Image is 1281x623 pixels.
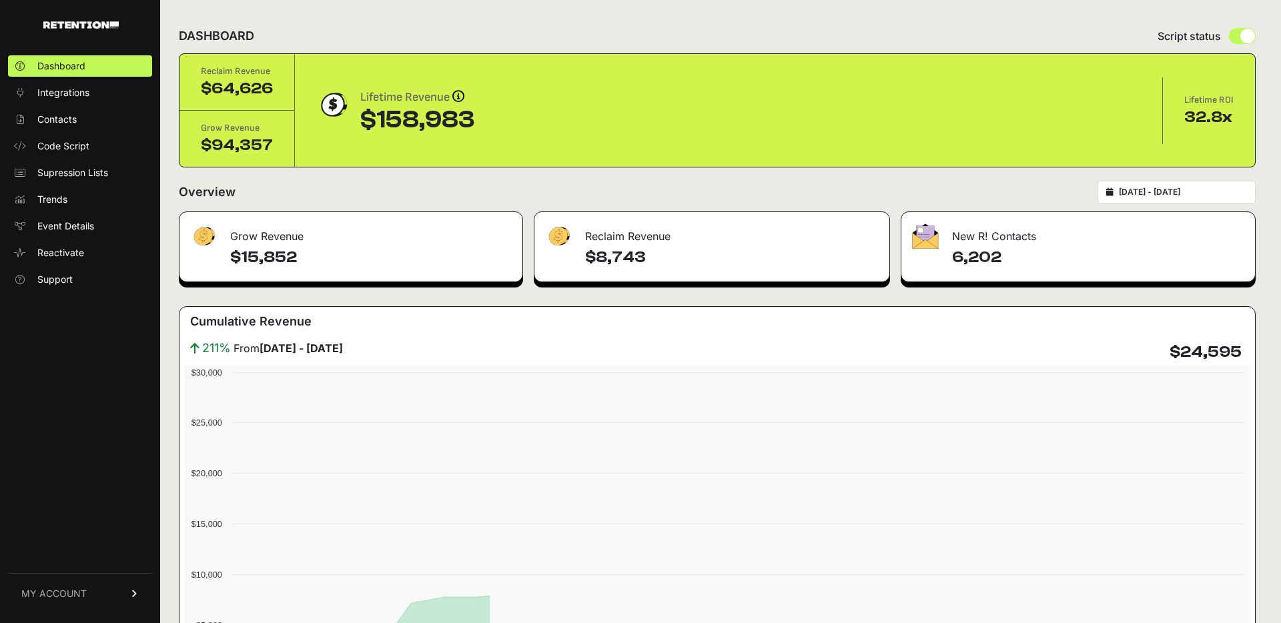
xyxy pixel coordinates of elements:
[8,109,152,130] a: Contacts
[201,135,273,156] div: $94,357
[201,78,273,99] div: $64,626
[545,223,572,249] img: fa-dollar-13500eef13a19c4ab2b9ed9ad552e47b0d9fc28b02b83b90ba0e00f96d6372e9.png
[190,223,217,249] img: fa-dollar-13500eef13a19c4ab2b9ed9ad552e47b0d9fc28b02b83b90ba0e00f96d6372e9.png
[37,86,89,99] span: Integrations
[191,570,222,580] text: $10,000
[201,65,273,78] div: Reclaim Revenue
[37,113,77,126] span: Contacts
[316,88,350,121] img: dollar-coin-05c43ed7efb7bc0c12610022525b4bbbb207c7efeef5aecc26f025e68dcafac9.png
[201,121,273,135] div: Grow Revenue
[8,55,152,77] a: Dashboard
[534,212,889,252] div: Reclaim Revenue
[234,340,343,356] span: From
[360,107,474,133] div: $158,983
[37,59,85,73] span: Dashboard
[179,212,522,252] div: Grow Revenue
[191,368,222,378] text: $30,000
[260,342,343,355] strong: [DATE] - [DATE]
[191,468,222,478] text: $20,000
[37,246,84,259] span: Reactivate
[179,27,254,45] h2: DASHBOARD
[21,587,87,600] span: MY ACCOUNT
[901,212,1255,252] div: New R! Contacts
[191,519,222,529] text: $15,000
[585,247,879,268] h4: $8,743
[8,82,152,103] a: Integrations
[1184,93,1234,107] div: Lifetime ROI
[43,21,119,29] img: Retention.com
[37,139,89,153] span: Code Script
[8,162,152,183] a: Supression Lists
[8,573,152,614] a: MY ACCOUNT
[8,215,152,237] a: Event Details
[8,135,152,157] a: Code Script
[1158,28,1221,44] span: Script status
[8,269,152,290] a: Support
[202,339,231,358] span: 211%
[912,223,939,249] img: fa-envelope-19ae18322b30453b285274b1b8af3d052b27d846a4fbe8435d1a52b978f639a2.png
[360,88,474,107] div: Lifetime Revenue
[230,247,512,268] h4: $15,852
[1184,107,1234,128] div: 32.8x
[37,219,94,233] span: Event Details
[8,189,152,210] a: Trends
[37,273,73,286] span: Support
[191,418,222,428] text: $25,000
[190,312,312,331] h3: Cumulative Revenue
[952,247,1244,268] h4: 6,202
[179,183,236,201] h2: Overview
[8,242,152,263] a: Reactivate
[1170,342,1242,363] h4: $24,595
[37,166,108,179] span: Supression Lists
[37,193,67,206] span: Trends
